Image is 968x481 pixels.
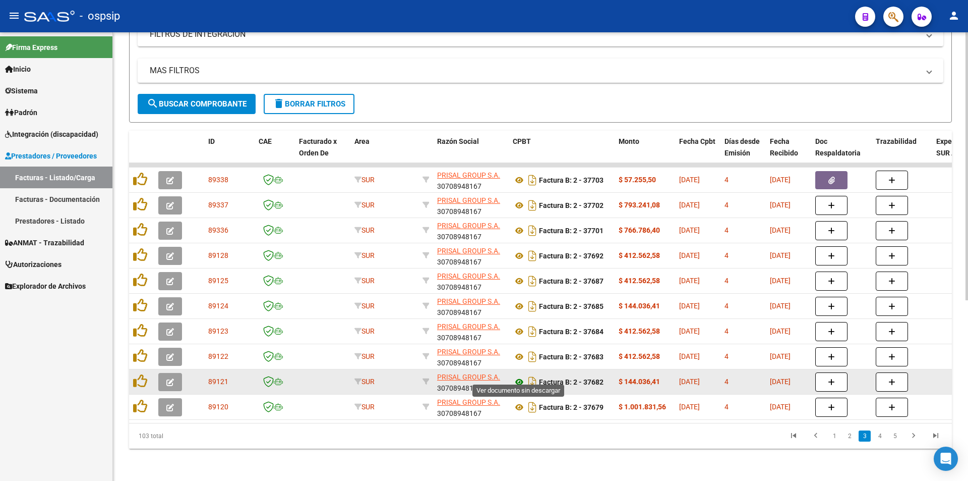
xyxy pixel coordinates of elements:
[5,64,31,75] span: Inicio
[859,431,871,442] a: 3
[679,378,700,386] span: [DATE]
[842,427,857,445] li: page 2
[619,352,660,360] strong: $ 412.562,58
[437,323,500,331] span: PRISAL GROUP S.A.
[350,131,418,175] datatable-header-cell: Area
[273,99,345,109] span: Borrar Filtros
[843,431,856,442] a: 2
[437,296,505,317] div: 30708948167
[904,431,923,442] a: go to next page
[724,403,729,411] span: 4
[770,176,791,184] span: [DATE]
[354,378,375,386] span: SUR
[724,226,729,234] span: 4
[619,327,660,335] strong: $ 412.562,58
[770,403,791,411] span: [DATE]
[874,431,886,442] a: 4
[770,327,791,335] span: [DATE]
[526,399,539,415] i: Descargar documento
[208,378,228,386] span: 89121
[147,97,159,110] mat-icon: search
[5,85,38,96] span: Sistema
[770,277,791,285] span: [DATE]
[876,137,917,145] span: Trazabilidad
[354,277,375,285] span: SUR
[80,5,120,27] span: - ospsip
[273,97,285,110] mat-icon: delete
[539,176,603,184] strong: Factura B: 2 - 37703
[150,65,919,76] mat-panel-title: MAS FILTROS
[724,352,729,360] span: 4
[872,427,887,445] li: page 4
[264,94,354,114] button: Borrar Filtros
[437,373,500,381] span: PRISAL GROUP S.A.
[5,150,97,162] span: Prestadores / Proveedores
[619,302,660,310] strong: $ 144.036,41
[619,201,660,209] strong: $ 793.241,08
[208,137,215,145] span: ID
[811,131,872,175] datatable-header-cell: Doc Respaldatoria
[724,137,760,157] span: Días desde Emisión
[299,137,337,157] span: Facturado x Orden De
[437,195,505,216] div: 30708948167
[437,397,505,418] div: 30708948167
[619,226,660,234] strong: $ 766.786,40
[526,248,539,264] i: Descargar documento
[437,346,505,367] div: 30708948167
[5,259,62,270] span: Autorizaciones
[5,237,84,248] span: ANMAT - Trazabilidad
[433,131,509,175] datatable-header-cell: Razón Social
[513,137,531,145] span: CPBT
[5,42,57,53] span: Firma Express
[872,131,932,175] datatable-header-cell: Trazabilidad
[138,94,256,114] button: Buscar Comprobante
[770,378,791,386] span: [DATE]
[208,352,228,360] span: 89122
[539,353,603,361] strong: Factura B: 2 - 37683
[526,324,539,340] i: Descargar documento
[539,201,603,209] strong: Factura B: 2 - 37702
[539,302,603,310] strong: Factura B: 2 - 37685
[770,226,791,234] span: [DATE]
[208,403,228,411] span: 89120
[8,10,20,22] mat-icon: menu
[526,223,539,239] i: Descargar documento
[619,251,660,259] strong: $ 412.562,58
[926,431,945,442] a: go to last page
[679,403,700,411] span: [DATE]
[208,201,228,209] span: 89337
[354,352,375,360] span: SUR
[354,302,375,310] span: SUR
[208,226,228,234] span: 89336
[679,176,700,184] span: [DATE]
[437,171,500,179] span: PRISAL GROUP S.A.
[724,176,729,184] span: 4
[5,281,86,292] span: Explorador de Archivos
[437,245,505,266] div: 30708948167
[526,172,539,188] i: Descargar documento
[539,328,603,336] strong: Factura B: 2 - 37684
[766,131,811,175] datatable-header-cell: Fecha Recibido
[815,137,861,157] span: Doc Respaldatoria
[720,131,766,175] datatable-header-cell: Días desde Emisión
[679,277,700,285] span: [DATE]
[354,176,375,184] span: SUR
[295,131,350,175] datatable-header-cell: Facturado x Orden De
[679,302,700,310] span: [DATE]
[679,201,700,209] span: [DATE]
[724,277,729,285] span: 4
[208,251,228,259] span: 89128
[437,137,479,145] span: Razón Social
[619,277,660,285] strong: $ 412.562,58
[354,137,370,145] span: Area
[770,251,791,259] span: [DATE]
[889,431,901,442] a: 5
[204,131,255,175] datatable-header-cell: ID
[526,349,539,365] i: Descargar documento
[539,227,603,235] strong: Factura B: 2 - 37701
[724,302,729,310] span: 4
[437,170,505,191] div: 30708948167
[619,176,656,184] strong: $ 57.255,50
[619,137,639,145] span: Monto
[857,427,872,445] li: page 3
